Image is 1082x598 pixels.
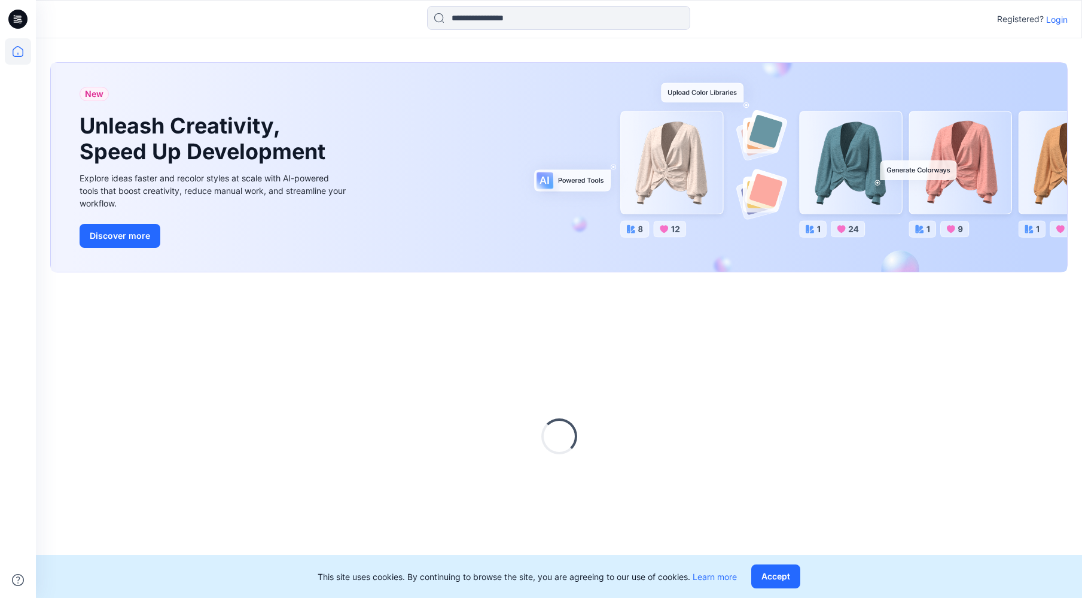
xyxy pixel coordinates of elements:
h1: Unleash Creativity, Speed Up Development [80,113,331,165]
button: Discover more [80,224,160,248]
span: New [85,87,103,101]
p: This site uses cookies. By continuing to browse the site, you are agreeing to our use of cookies. [318,570,737,583]
p: Registered? [997,12,1044,26]
a: Discover more [80,224,349,248]
p: Login [1046,13,1068,26]
button: Accept [751,564,800,588]
div: Explore ideas faster and recolor styles at scale with AI-powered tools that boost creativity, red... [80,172,349,210]
a: Learn more [693,572,737,582]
